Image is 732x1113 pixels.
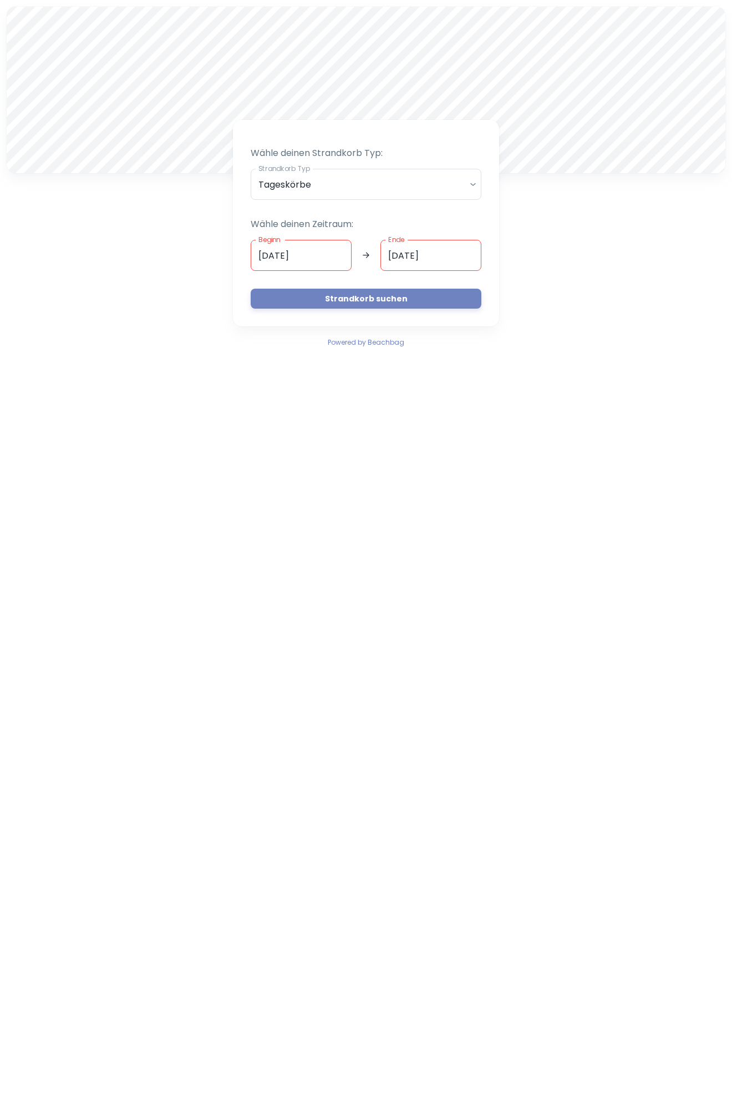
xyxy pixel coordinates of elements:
input: dd.mm.yyyy [251,240,352,271]
input: dd.mm.yyyy [380,240,481,271]
a: Powered by Beachbag [328,335,404,349]
p: Wähle deinen Strandkorb Typ: [251,147,481,160]
label: Strandkorb Typ [258,164,310,173]
button: Strandkorb suchen [251,289,481,309]
label: Beginn [258,235,281,244]
span: Powered by Beachbag [328,338,404,347]
p: Wähle deinen Zeitraum: [251,218,481,231]
label: Ende [388,235,404,244]
div: Tageskörbe [251,169,481,200]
